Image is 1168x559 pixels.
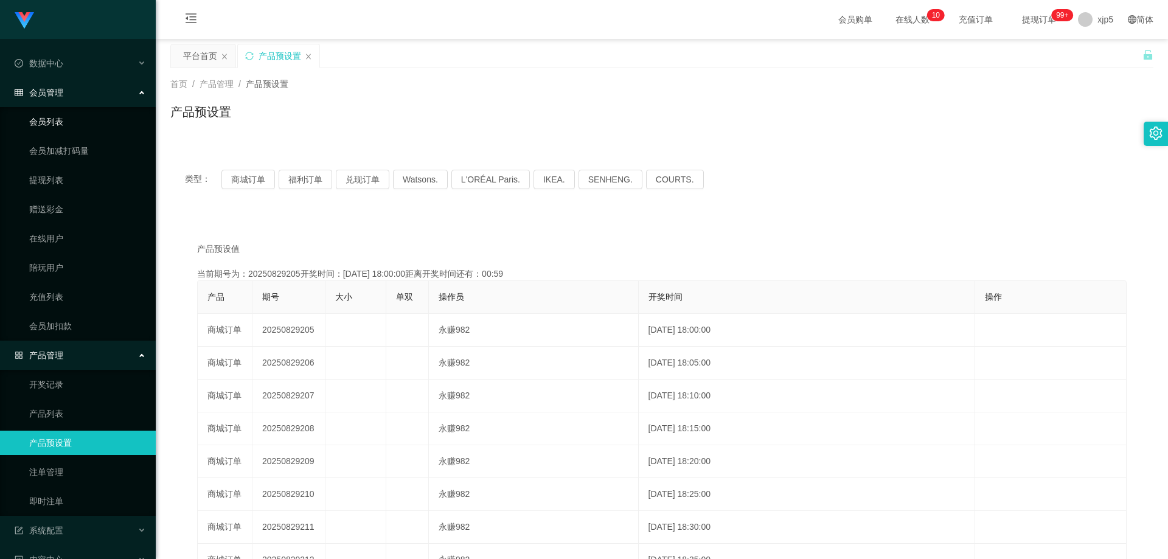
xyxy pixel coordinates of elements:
[15,58,63,68] span: 数据中心
[396,292,413,302] span: 单双
[579,170,642,189] button: SENHENG.
[198,380,252,412] td: 商城订单
[936,9,940,21] p: 0
[639,445,975,478] td: [DATE] 18:20:00
[197,243,240,255] span: 产品预设值
[15,526,63,535] span: 系统配置
[252,445,325,478] td: 20250829209
[252,347,325,380] td: 20250829206
[15,350,63,360] span: 产品管理
[429,511,639,544] td: 永赚982
[429,380,639,412] td: 永赚982
[252,511,325,544] td: 20250829211
[429,445,639,478] td: 永赚982
[393,170,448,189] button: Watsons.
[1149,127,1163,140] i: 图标: setting
[29,431,146,455] a: 产品预设置
[198,314,252,347] td: 商城订单
[207,292,224,302] span: 产品
[246,79,288,89] span: 产品预设置
[534,170,575,189] button: IKEA.
[221,53,228,60] i: 图标: close
[953,15,999,24] span: 充值订单
[200,79,234,89] span: 产品管理
[639,347,975,380] td: [DATE] 18:05:00
[29,255,146,280] a: 陪玩用户
[429,478,639,511] td: 永赚982
[198,478,252,511] td: 商城订单
[183,44,217,68] div: 平台首页
[451,170,530,189] button: L'ORÉAL Paris.
[429,347,639,380] td: 永赚982
[29,109,146,134] a: 会员列表
[198,347,252,380] td: 商城订单
[29,285,146,309] a: 充值列表
[15,59,23,68] i: 图标: check-circle-o
[221,170,275,189] button: 商城订单
[439,292,464,302] span: 操作员
[1016,15,1062,24] span: 提现订单
[429,412,639,445] td: 永赚982
[639,478,975,511] td: [DATE] 18:25:00
[29,139,146,163] a: 会员加减打码量
[252,478,325,511] td: 20250829210
[245,52,254,60] i: 图标: sync
[15,88,23,97] i: 图标: table
[252,412,325,445] td: 20250829208
[429,314,639,347] td: 永赚982
[646,170,704,189] button: COURTS.
[15,526,23,535] i: 图标: form
[198,412,252,445] td: 商城订单
[279,170,332,189] button: 福利订单
[639,380,975,412] td: [DATE] 18:10:00
[197,268,1127,280] div: 当前期号为：20250829205开奖时间：[DATE] 18:00:00距离开奖时间还有：00:59
[1142,49,1153,60] i: 图标: unlock
[262,292,279,302] span: 期号
[198,511,252,544] td: 商城订单
[29,197,146,221] a: 赠送彩金
[238,79,241,89] span: /
[170,103,231,121] h1: 产品预设置
[1051,9,1073,21] sup: 226
[29,460,146,484] a: 注单管理
[15,351,23,359] i: 图标: appstore-o
[1128,15,1136,24] i: 图标: global
[29,168,146,192] a: 提现列表
[170,1,212,40] i: 图标: menu-fold
[639,412,975,445] td: [DATE] 18:15:00
[185,170,221,189] span: 类型：
[927,9,945,21] sup: 10
[336,170,389,189] button: 兑现订单
[259,44,301,68] div: 产品预设置
[15,88,63,97] span: 会员管理
[252,314,325,347] td: 20250829205
[932,9,936,21] p: 1
[985,292,1002,302] span: 操作
[335,292,352,302] span: 大小
[889,15,936,24] span: 在线人数
[170,79,187,89] span: 首页
[29,401,146,426] a: 产品列表
[648,292,683,302] span: 开奖时间
[29,314,146,338] a: 会员加扣款
[639,511,975,544] td: [DATE] 18:30:00
[29,372,146,397] a: 开奖记录
[29,489,146,513] a: 即时注单
[192,79,195,89] span: /
[29,226,146,251] a: 在线用户
[639,314,975,347] td: [DATE] 18:00:00
[252,380,325,412] td: 20250829207
[305,53,312,60] i: 图标: close
[15,12,34,29] img: logo.9652507e.png
[198,445,252,478] td: 商城订单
